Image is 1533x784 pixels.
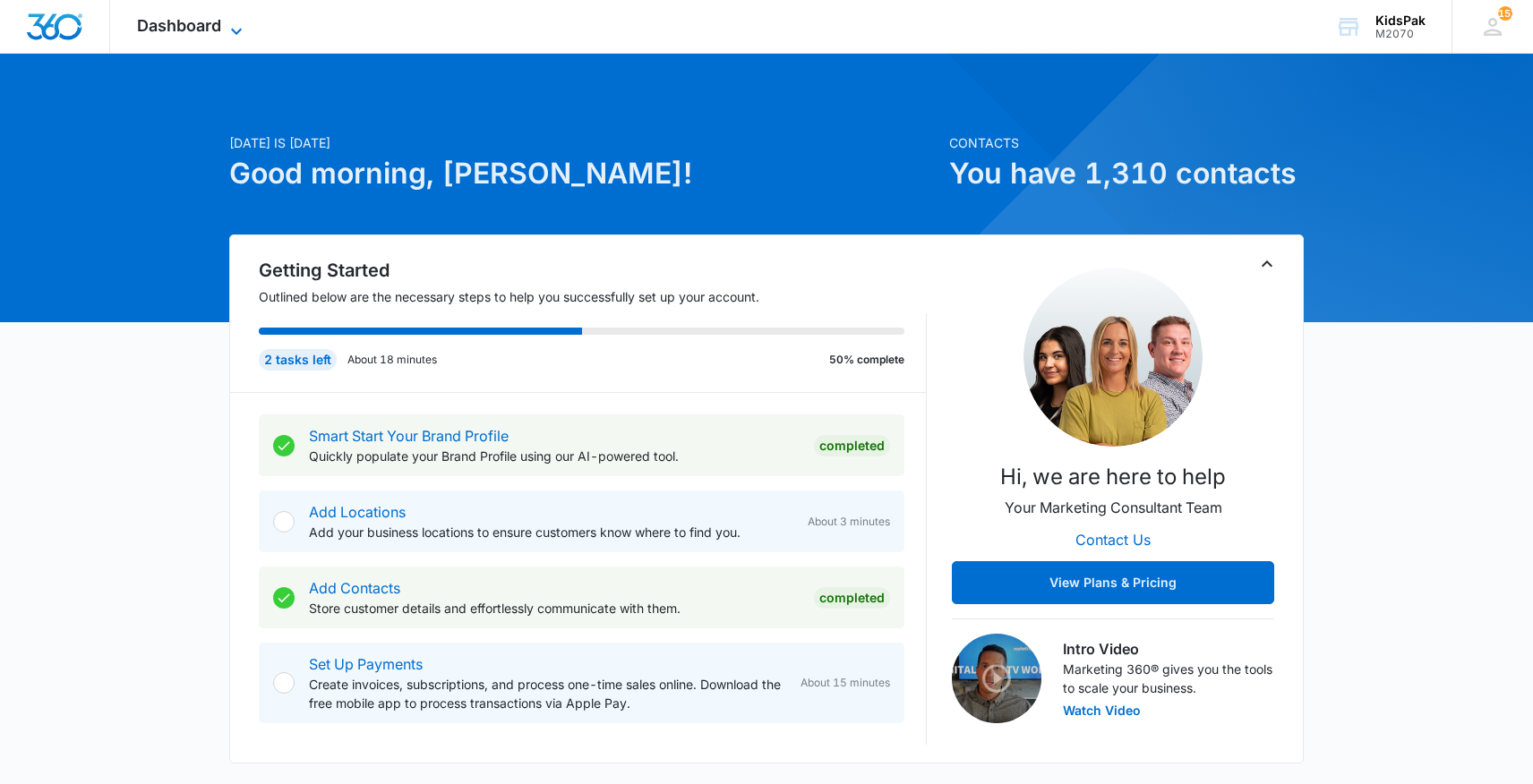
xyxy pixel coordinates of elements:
[309,675,786,712] p: Create invoices, subscriptions, and process one-time sales online. Download the free mobile app t...
[309,579,400,597] a: Add Contacts
[229,152,938,195] h1: Good morning, [PERSON_NAME]!
[814,587,890,609] div: Completed
[259,287,927,306] p: Outlined below are the necessary steps to help you successfully set up your account.
[259,257,927,284] h2: Getting Started
[808,514,890,530] span: About 3 minutes
[949,152,1304,195] h1: You have 1,310 contacts
[259,349,337,371] div: 2 tasks left
[952,561,1274,604] button: View Plans & Pricing
[309,427,509,445] a: Smart Start Your Brand Profile
[1375,28,1426,40] div: account id
[1063,660,1274,697] p: Marketing 360® gives you the tools to scale your business.
[949,133,1304,152] p: Contacts
[814,435,890,456] div: Completed
[1063,704,1141,717] button: Watch Video
[829,352,904,368] p: 50% complete
[1005,497,1222,518] p: Your Marketing Consultant Team
[1375,13,1426,28] div: account name
[309,655,423,673] a: Set Up Payments
[309,503,406,521] a: Add Locations
[1058,518,1169,561] button: Contact Us
[309,447,800,465] p: Quickly populate your Brand Profile using our AI-powered tool.
[1256,253,1278,275] button: Toggle Collapse
[347,352,437,368] p: About 18 minutes
[1063,638,1274,660] h3: Intro Video
[1498,6,1512,21] span: 152
[229,133,938,152] p: [DATE] is [DATE]
[801,675,890,691] span: About 15 minutes
[952,634,1041,723] img: Intro Video
[1000,461,1226,493] p: Hi, we are here to help
[309,523,793,541] p: Add your business locations to ensure customers know where to find you.
[309,599,800,618] p: Store customer details and effortlessly communicate with them.
[1498,6,1512,21] div: notifications count
[137,16,221,35] span: Dashboard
